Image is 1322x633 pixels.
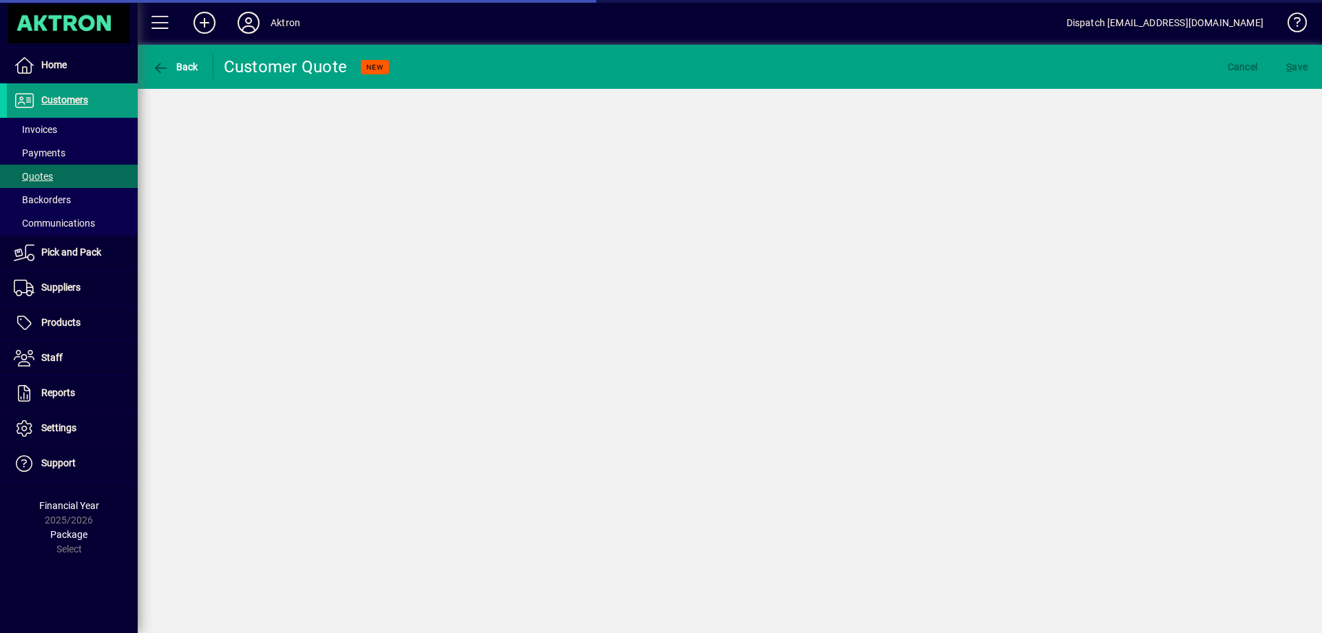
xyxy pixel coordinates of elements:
[7,341,138,375] a: Staff
[41,282,81,293] span: Suppliers
[41,317,81,328] span: Products
[1283,54,1311,79] button: Save
[7,141,138,165] a: Payments
[41,59,67,70] span: Home
[41,247,101,258] span: Pick and Pack
[14,147,65,158] span: Payments
[271,12,300,34] div: Aktron
[1277,3,1305,48] a: Knowledge Base
[7,188,138,211] a: Backorders
[7,271,138,305] a: Suppliers
[41,352,63,363] span: Staff
[7,165,138,188] a: Quotes
[39,500,99,511] span: Financial Year
[182,10,227,35] button: Add
[41,422,76,433] span: Settings
[14,171,53,182] span: Quotes
[14,124,57,135] span: Invoices
[7,376,138,411] a: Reports
[152,61,198,72] span: Back
[7,236,138,270] a: Pick and Pack
[41,387,75,398] span: Reports
[7,446,138,481] a: Support
[366,63,384,72] span: NEW
[1067,12,1263,34] div: Dispatch [EMAIL_ADDRESS][DOMAIN_NAME]
[14,218,95,229] span: Communications
[1286,56,1308,78] span: ave
[50,529,87,540] span: Package
[7,411,138,446] a: Settings
[224,56,348,78] div: Customer Quote
[227,10,271,35] button: Profile
[7,306,138,340] a: Products
[138,54,213,79] app-page-header-button: Back
[41,457,76,468] span: Support
[7,118,138,141] a: Invoices
[149,54,202,79] button: Back
[1286,61,1292,72] span: S
[14,194,71,205] span: Backorders
[7,48,138,83] a: Home
[7,211,138,235] a: Communications
[41,94,88,105] span: Customers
